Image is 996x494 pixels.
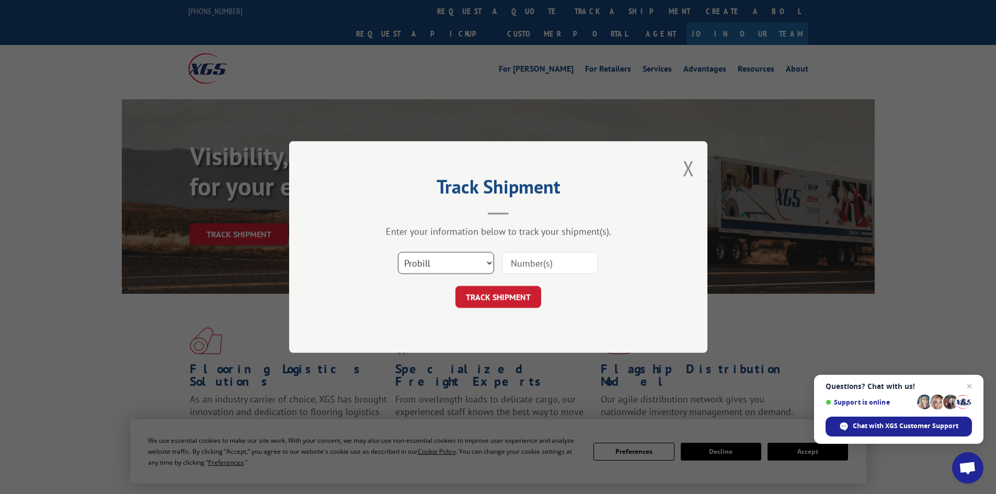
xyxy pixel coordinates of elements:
[826,382,972,390] span: Questions? Chat with us!
[853,421,958,431] span: Chat with XGS Customer Support
[502,252,598,274] input: Number(s)
[826,398,913,406] span: Support is online
[341,179,655,199] h2: Track Shipment
[963,380,976,393] span: Close chat
[683,154,694,182] button: Close modal
[952,452,983,484] div: Open chat
[826,417,972,436] div: Chat with XGS Customer Support
[341,225,655,237] div: Enter your information below to track your shipment(s).
[455,286,541,308] button: TRACK SHIPMENT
